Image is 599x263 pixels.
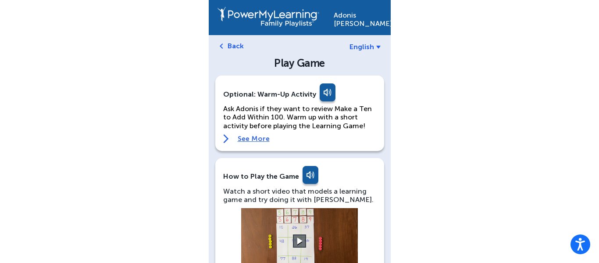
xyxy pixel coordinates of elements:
p: Ask Adonis if they want to review Make a Ten to Add Within 100. Warm up with a short activity bef... [223,104,376,130]
img: left-arrow.svg [220,43,223,49]
img: PowerMyLearning Connect [217,7,319,27]
img: right-arrow.svg [223,134,229,143]
div: Play Game [225,58,375,68]
div: How to Play the Game [223,172,299,180]
a: English [349,43,381,51]
a: Back [228,42,244,50]
span: English [349,43,374,51]
a: See More [223,134,376,143]
div: Optional: Warm-Up Activity [223,83,376,104]
div: Adonis [PERSON_NAME] [334,7,382,28]
div: Watch a short video that models a learning game and try doing it with [PERSON_NAME]. [223,187,376,204]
